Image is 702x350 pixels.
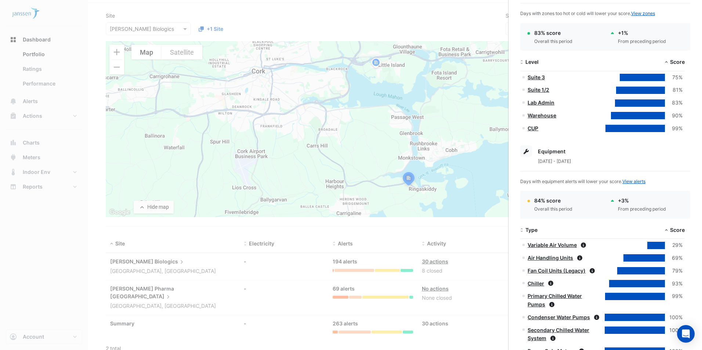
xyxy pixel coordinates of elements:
div: Overall this period [534,206,572,212]
a: Chiller [528,280,544,287]
a: View alerts [622,179,645,184]
div: 79% [665,267,683,275]
a: Suite 1/2 [528,87,549,93]
div: 93% [665,280,683,288]
a: Primary Chilled Water Pumps [528,293,582,307]
a: Warehouse [528,112,556,119]
span: Type [525,227,538,233]
a: Secondary Chilled Water System [528,327,589,342]
div: 99% [665,292,683,300]
div: Overall this period [534,38,572,45]
span: Score [670,59,685,65]
a: View zones [631,11,655,16]
a: Variable Air Volume [528,242,577,248]
div: 29% [665,241,683,249]
div: 83% score [534,29,572,37]
span: Level [525,59,539,65]
span: Score [670,227,685,233]
a: Suite 3 [528,74,545,80]
div: From preceding period [618,206,666,212]
a: Condenser Water Pumps [528,314,590,320]
a: Fan Coil Units (Legacy) [528,267,586,274]
span: Days with zones too hot or cold will lower your score. [520,11,655,16]
a: Lab Admin [528,99,554,106]
div: 100% [665,313,683,322]
div: + 3% [618,197,666,204]
span: Equipment [538,148,565,154]
div: From preceding period [618,38,666,45]
div: Open Intercom Messenger [677,325,695,343]
div: 83% [665,99,683,107]
div: 84% score [534,197,572,204]
span: Days with equipment alerts will lower your score. [520,179,645,184]
div: 69% [665,254,683,262]
div: 81% [665,86,683,94]
div: 90% [665,112,683,120]
a: Air Handling Units [528,255,573,261]
div: + 1% [618,29,666,37]
a: CUP [528,125,538,131]
div: 75% [665,73,683,82]
span: [DATE] - [DATE] [538,158,571,164]
div: 99% [665,124,683,133]
div: 100% [665,326,683,335]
